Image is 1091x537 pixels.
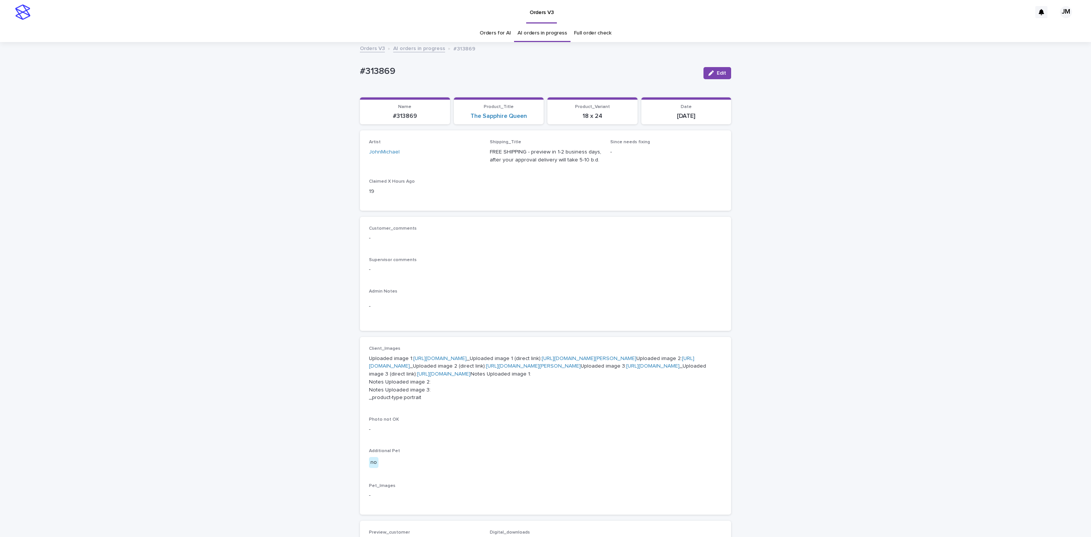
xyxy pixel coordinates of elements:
[369,417,399,422] span: Photo not OK
[393,44,445,52] a: AI orders in progress
[369,266,722,274] p: -
[369,457,378,468] div: no
[369,148,400,156] a: JohnMichael
[364,113,445,120] p: #313869
[610,148,722,156] p: -
[517,24,567,42] a: AI orders in progress
[417,371,470,377] a: [URL][DOMAIN_NAME]
[369,302,722,310] p: -
[717,70,726,76] span: Edit
[1060,6,1072,18] div: JM
[490,140,521,144] span: Shipping_Title
[15,5,30,20] img: stacker-logo-s-only.png
[369,289,397,294] span: Admin Notes
[490,148,602,164] p: FREE SHIPPING - preview in 1-2 business days, after your approval delivery will take 5-10 b.d.
[646,113,727,120] p: [DATE]
[681,105,692,109] span: Date
[369,492,722,499] p: -
[703,67,731,79] button: Edit
[574,24,611,42] a: Full order check
[626,363,680,369] a: [URL][DOMAIN_NAME]
[542,356,636,361] a: [URL][DOMAIN_NAME][PERSON_NAME]
[398,105,411,109] span: Name
[369,140,381,144] span: Artist
[369,355,722,402] p: Uploaded image 1: _Uploaded image 1 (direct link): Uploaded image 2: _Uploaded image 2 (direct li...
[369,188,481,196] p: 19
[369,179,415,184] span: Claimed X Hours Ago
[360,66,697,77] p: #313869
[369,346,400,351] span: Client_Images
[369,449,400,453] span: Additional Pet
[480,24,511,42] a: Orders for AI
[453,44,475,52] p: #313869
[360,44,385,52] a: Orders V3
[369,234,722,242] p: -
[486,363,581,369] a: [URL][DOMAIN_NAME][PERSON_NAME]
[470,113,527,120] a: The Sapphire Queen
[484,105,514,109] span: Product_Title
[552,113,633,120] p: 18 x 24
[490,530,530,535] span: Digital_downloads
[413,356,467,361] a: [URL][DOMAIN_NAME]
[369,530,410,535] span: Preview_customer
[369,258,417,262] span: Supervisor comments
[575,105,610,109] span: Product_Variant
[369,484,395,488] span: Pet_Images
[610,140,650,144] span: Since needs fixing
[369,426,722,434] p: -
[369,226,417,231] span: Customer_comments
